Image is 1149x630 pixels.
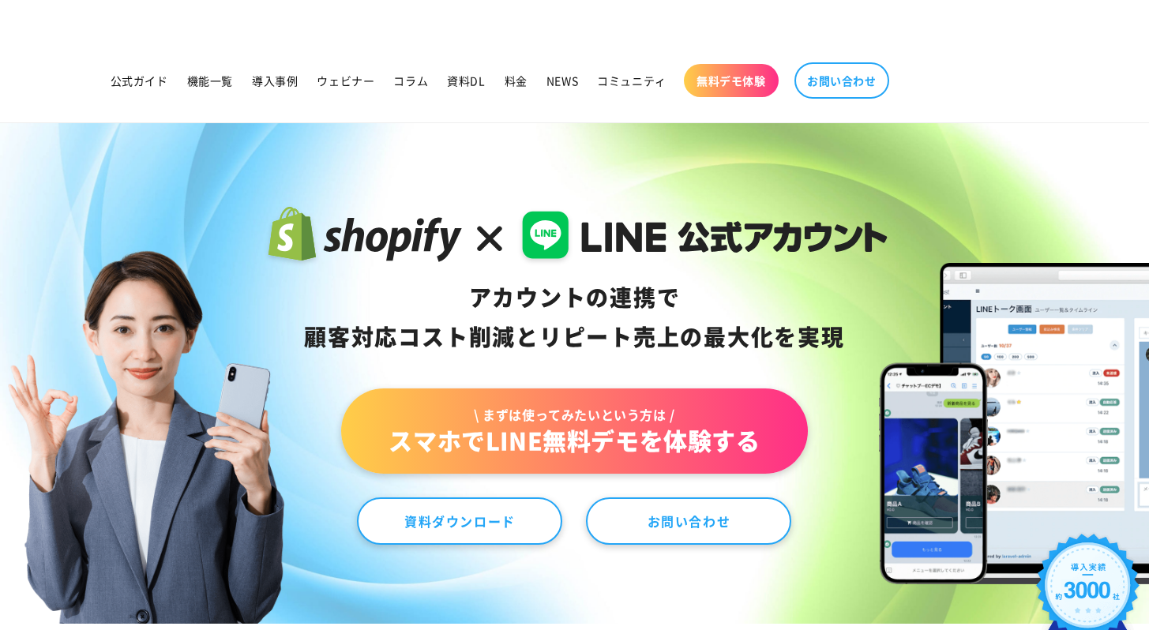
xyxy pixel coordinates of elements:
[242,64,307,97] a: 導入事例
[588,64,676,97] a: コミュニティ
[537,64,588,97] a: NEWS
[252,73,298,88] span: 導入事例
[697,73,766,88] span: 無料デモ体験
[178,64,242,97] a: 機能一覧
[794,62,889,99] a: お問い合わせ
[187,73,233,88] span: 機能一覧
[261,278,888,357] div: アカウントの連携で 顧客対応コスト削減と リピート売上の 最大化を実現
[111,73,168,88] span: 公式ガイド
[101,64,178,97] a: 公式ガイド
[389,406,760,423] span: \ まずは使ってみたいという方は /
[447,73,485,88] span: 資料DL
[505,73,528,88] span: 料金
[597,73,666,88] span: コミュニティ
[317,73,374,88] span: ウェビナー
[437,64,494,97] a: 資料DL
[307,64,384,97] a: ウェビナー
[384,64,437,97] a: コラム
[357,497,562,545] a: 資料ダウンロード
[684,64,779,97] a: 無料デモ体験
[341,388,807,474] a: \ まずは使ってみたいという方は /スマホでLINE無料デモを体験する
[586,497,791,545] a: お問い合わせ
[546,73,578,88] span: NEWS
[495,64,537,97] a: 料金
[393,73,428,88] span: コラム
[807,73,877,88] span: お問い合わせ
